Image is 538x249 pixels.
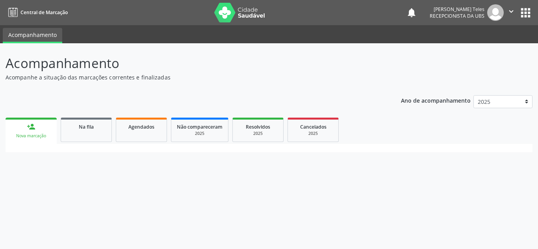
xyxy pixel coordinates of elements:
div: 2025 [177,131,223,136]
a: Central de Marcação [6,6,68,19]
button: notifications [406,7,417,18]
span: Resolvidos [246,124,270,130]
span: Recepcionista da UBS [430,13,484,19]
button:  [504,4,519,21]
p: Acompanhe a situação das marcações correntes e finalizadas [6,73,375,81]
span: Cancelados [300,124,327,130]
p: Acompanhamento [6,53,375,73]
span: Não compareceram [177,124,223,130]
span: Agendados [128,124,154,130]
div: Nova marcação [11,133,51,139]
div: [PERSON_NAME] Teles [430,6,484,13]
div: 2025 [238,131,278,136]
button: apps [519,6,532,20]
a: Acompanhamento [3,28,62,43]
div: person_add [27,122,35,131]
div: 2025 [293,131,333,136]
span: Central de Marcação [20,9,68,16]
img: img [487,4,504,21]
p: Ano de acompanhamento [401,95,471,105]
span: Na fila [79,124,94,130]
i:  [507,7,516,16]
